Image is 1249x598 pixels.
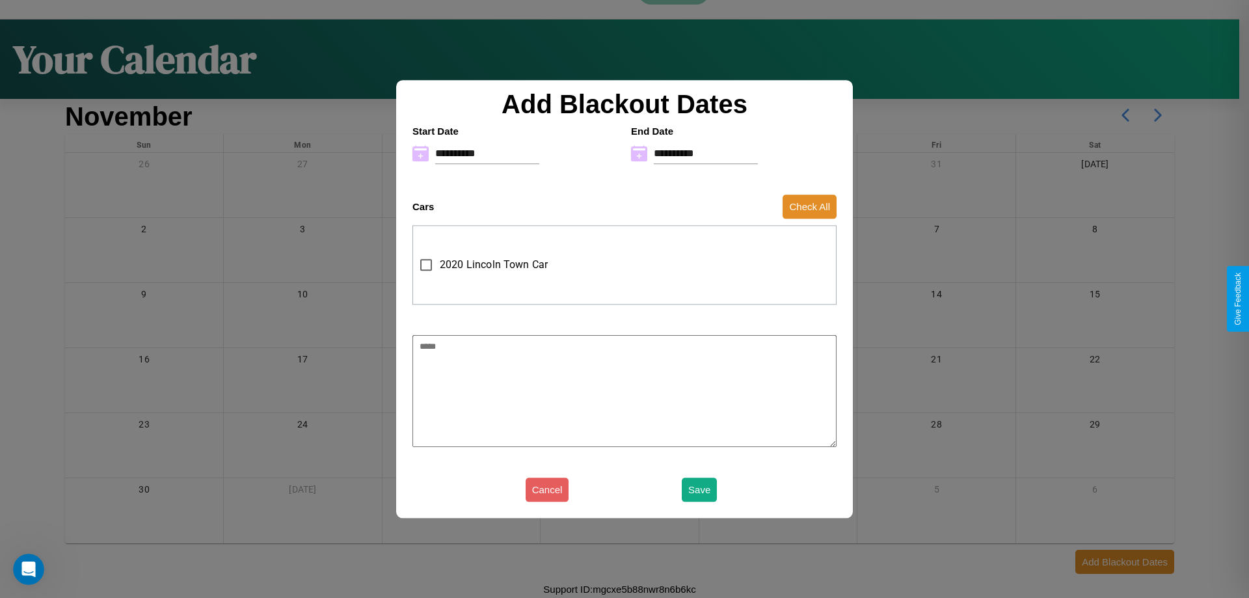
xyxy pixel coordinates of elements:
h4: Start Date [412,126,618,137]
h2: Add Blackout Dates [406,90,843,119]
iframe: Intercom live chat [13,554,44,585]
h4: Cars [412,201,434,212]
span: 2020 Lincoln Town Car [440,257,548,273]
button: Cancel [526,478,569,502]
h4: End Date [631,126,837,137]
div: Give Feedback [1233,273,1242,325]
button: Save [682,478,717,502]
button: Check All [783,195,837,219]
